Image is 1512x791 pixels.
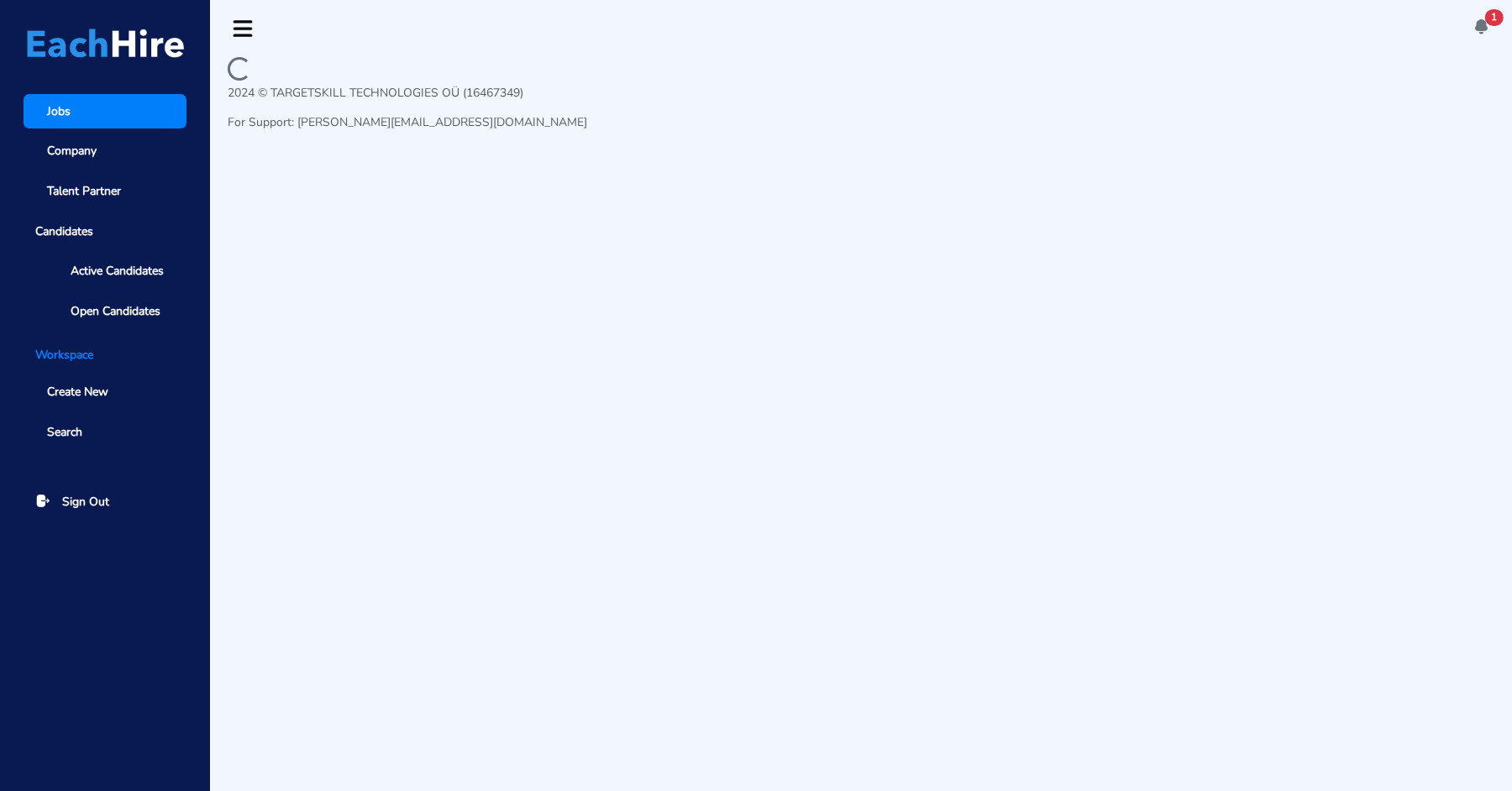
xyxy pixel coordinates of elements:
[47,254,186,288] a: Active Candidates
[27,29,184,58] img: Logo
[47,102,71,120] span: Jobs
[24,134,186,169] a: Company
[24,94,186,128] a: Jobs
[24,415,186,449] a: Search
[24,346,186,364] li: Workspace
[24,375,186,410] a: Create New
[228,84,587,102] p: 2024 © TARGETSKILL TECHNOLOGIES OÜ (16467349)
[47,182,121,200] span: Talent Partner
[62,493,109,511] span: Sign Out
[1485,9,1504,26] span: 1
[47,142,97,160] span: Company
[47,423,82,441] span: Search
[71,302,160,320] span: Open Candidates
[71,262,164,280] span: Active Candidates
[47,294,186,328] a: Open Candidates
[24,174,186,208] a: Talent Partner
[24,214,186,249] span: Candidates
[1473,18,1490,39] a: 1
[47,383,108,401] span: Create New
[228,113,587,131] p: For Support: [PERSON_NAME][EMAIL_ADDRESS][DOMAIN_NAME]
